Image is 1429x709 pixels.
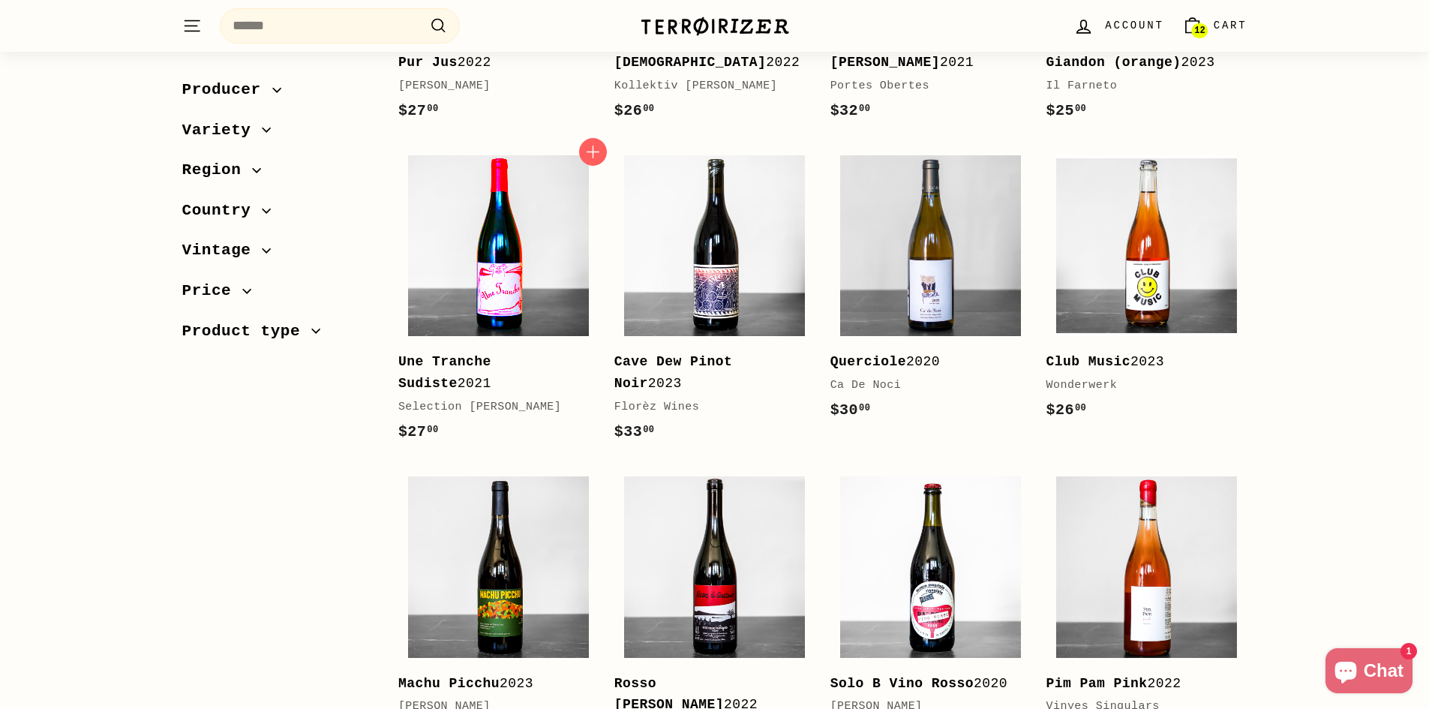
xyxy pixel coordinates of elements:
inbox-online-store-chat: Shopify online store chat [1321,648,1417,697]
span: Cart [1214,17,1247,34]
div: Wonderwerk [1046,377,1232,395]
b: Querciole [830,354,906,369]
sup: 00 [1075,104,1086,114]
div: 2023 [1046,351,1232,373]
button: Product type [182,315,374,356]
div: Il Farneto [1046,77,1232,95]
div: 2020 [830,673,1016,695]
button: Region [182,154,374,194]
span: Variety [182,118,263,143]
sup: 00 [859,104,870,114]
a: Club Music2023Wonderwerk [1046,146,1247,437]
a: Querciole2020Ca De Noci [830,146,1031,437]
b: Une Tranche Sudiste [398,354,491,391]
span: Region [182,158,253,183]
div: 2020 [830,351,1016,373]
div: 2023 [614,351,800,395]
b: [PERSON_NAME] [830,55,940,70]
span: Account [1105,17,1163,34]
sup: 00 [1075,403,1086,413]
button: Producer [182,74,374,114]
button: Price [182,275,374,315]
span: Country [182,198,263,224]
button: Country [182,194,374,235]
span: Price [182,278,243,304]
b: Pim Pam Pink [1046,676,1148,691]
button: Variety [182,114,374,155]
span: $26 [614,102,655,119]
span: Producer [182,77,272,103]
button: Vintage [182,234,374,275]
b: [DEMOGRAPHIC_DATA] [614,55,767,70]
div: 2023 [1046,52,1232,74]
span: $33 [614,423,655,440]
span: $26 [1046,401,1087,419]
div: Florèz Wines [614,398,800,416]
a: Cave Dew Pinot Noir2023Florèz Wines [614,146,815,459]
b: Cave Dew Pinot Noir [614,354,733,391]
sup: 00 [427,425,438,435]
sup: 00 [643,104,654,114]
sup: 00 [643,425,654,435]
span: $25 [1046,102,1087,119]
div: Kollektiv [PERSON_NAME] [614,77,800,95]
div: 2022 [614,52,800,74]
span: $32 [830,102,871,119]
div: [PERSON_NAME] [398,77,584,95]
sup: 00 [427,104,438,114]
b: Club Music [1046,354,1131,369]
b: Giandon (orange) [1046,55,1181,70]
a: Une Tranche Sudiste2021Selection [PERSON_NAME] [398,146,599,459]
b: Machu Picchu [398,676,500,691]
span: 12 [1194,26,1205,36]
span: $27 [398,102,439,119]
div: 2023 [398,673,584,695]
span: $30 [830,401,871,419]
div: Portes Obertes [830,77,1016,95]
span: Product type [182,319,312,344]
span: Vintage [182,238,263,263]
sup: 00 [859,403,870,413]
div: Ca De Noci [830,377,1016,395]
div: 2022 [398,52,584,74]
a: Account [1064,4,1172,48]
span: $27 [398,423,439,440]
b: Pur Jus [398,55,458,70]
div: 2022 [1046,673,1232,695]
div: Selection [PERSON_NAME] [398,398,584,416]
div: 2021 [830,52,1016,74]
a: Cart [1173,4,1256,48]
b: Solo B Vino Rosso [830,676,974,691]
div: 2021 [398,351,584,395]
